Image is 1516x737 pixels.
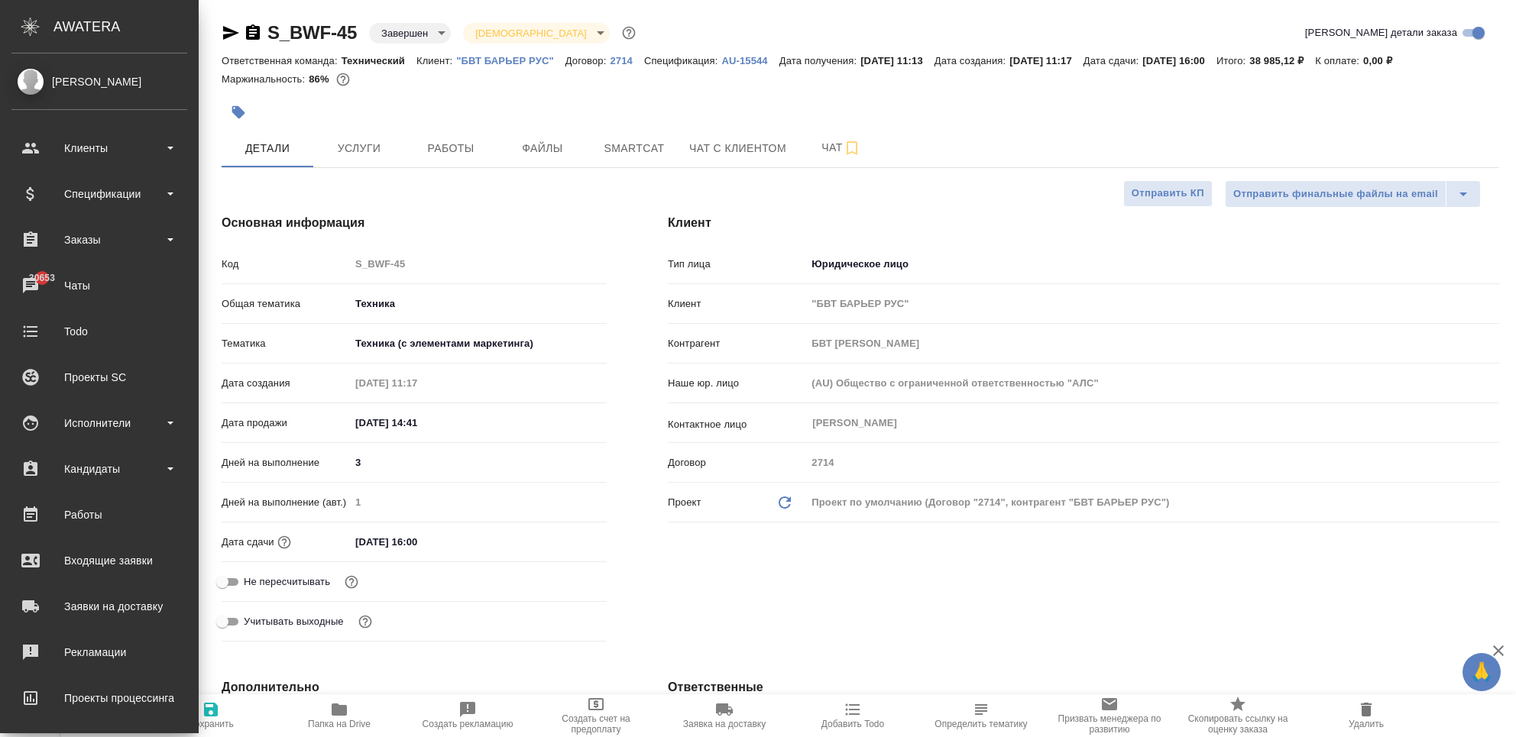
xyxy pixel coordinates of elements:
button: Скопировать ссылку [244,24,262,42]
p: Спецификация: [644,55,721,66]
div: Проекты процессинга [11,687,187,710]
span: Папка на Drive [308,719,371,729]
p: Итого: [1216,55,1249,66]
h4: Дополнительно [222,678,607,697]
p: Дней на выполнение [222,455,350,470]
p: Дата создания: [935,55,1009,66]
button: Призвать менеджера по развитию [1045,694,1174,737]
button: Добавить тэг [222,95,255,129]
div: Клиенты [11,137,187,160]
p: Дней на выполнение (авт.) [222,495,350,510]
span: Призвать менеджера по развитию [1054,713,1165,735]
p: 0,00 ₽ [1363,55,1404,66]
a: AU-15544 [721,53,779,66]
span: Детали [231,139,304,158]
div: Входящие заявки [11,549,187,572]
span: Определить тематику [935,719,1027,729]
a: Проекты SC [4,358,195,396]
span: Не пересчитывать [244,574,330,590]
input: Пустое поле [806,372,1499,394]
button: 🙏 [1463,653,1501,691]
button: Если добавить услуги и заполнить их объемом, то дата рассчитается автоматически [274,532,294,552]
a: S_BWF-45 [267,22,357,43]
a: Проекты процессинга [4,679,195,717]
p: Наше юр. лицо [668,376,806,391]
button: Создать счет на предоплату [532,694,660,737]
button: Добавить Todo [789,694,917,737]
div: Чаты [11,274,187,297]
p: [DATE] 11:17 [1009,55,1084,66]
div: Todo [11,320,187,343]
p: Код [222,257,350,272]
a: "БВТ БАРЬЕР РУС" [456,53,565,66]
span: Создать рекламацию [423,719,513,729]
input: Пустое поле [806,451,1499,474]
h4: Клиент [668,214,1499,232]
span: Отправить финальные файлы на email [1233,186,1438,203]
p: Клиент [668,296,806,312]
div: Рекламации [11,641,187,664]
span: Удалить [1349,719,1384,729]
p: Тип лица [668,257,806,272]
button: Создать рекламацию [403,694,532,737]
p: Дата сдачи [222,535,274,550]
span: Сохранить [188,719,234,729]
button: Отправить финальные файлы на email [1225,180,1446,208]
button: Папка на Drive [275,694,403,737]
p: Общая тематика [222,296,350,312]
p: Ответственная команда: [222,55,342,66]
span: Услуги [322,139,396,158]
button: Отправить КП [1123,180,1213,207]
span: 🙏 [1469,656,1495,688]
div: Спецификации [11,183,187,205]
input: Пустое поле [806,293,1499,315]
p: 2714 [610,55,643,66]
input: ✎ Введи что-нибудь [350,531,484,553]
p: Дата создания [222,376,350,391]
a: Todo [4,312,195,351]
span: Smartcat [598,139,671,158]
p: 86% [309,73,332,85]
a: 2714 [610,53,643,66]
div: Техника (с элементами маркетинга) [350,331,607,357]
p: Проект [668,495,701,510]
div: Кандидаты [11,457,187,480]
p: Клиент: [416,55,456,66]
a: Работы [4,496,195,534]
button: Удалить [1302,694,1430,737]
span: Заявка на доставку [683,719,766,729]
span: Чат [805,138,878,157]
input: ✎ Введи что-нибудь [350,412,484,434]
span: Учитывать выходные [244,614,344,629]
button: Определить тематику [917,694,1045,737]
h4: Ответственные [668,678,1499,697]
span: Чат с клиентом [689,139,786,158]
input: Пустое поле [350,491,607,513]
p: Дата получения: [779,55,860,66]
div: Заявки на доставку [11,595,187,618]
span: 30653 [20,270,64,286]
input: Пустое поле [806,332,1499,354]
div: split button [1225,180,1481,208]
a: Заявки на доставку [4,587,195,625]
button: Заявка на доставку [660,694,789,737]
p: [DATE] 16:00 [1142,55,1216,66]
p: Маржинальность: [222,73,309,85]
input: ✎ Введи что-нибудь [350,451,607,474]
p: Контрагент [668,336,806,351]
div: Завершен [463,23,609,44]
button: Скопировать ссылку для ЯМессенджера [222,24,240,42]
span: Добавить Todo [821,719,884,729]
p: Дата продажи [222,415,350,431]
button: Доп статусы указывают на важность/срочность заказа [619,23,639,43]
p: К оплате: [1315,55,1363,66]
div: Проекты SC [11,366,187,389]
button: Сохранить [147,694,275,737]
div: Техника [350,291,607,317]
span: Отправить КП [1132,185,1204,202]
a: Рекламации [4,633,195,671]
span: Работы [414,139,488,158]
div: Исполнители [11,412,187,435]
a: 30653Чаты [4,267,195,305]
p: Дата сдачи: [1084,55,1142,66]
